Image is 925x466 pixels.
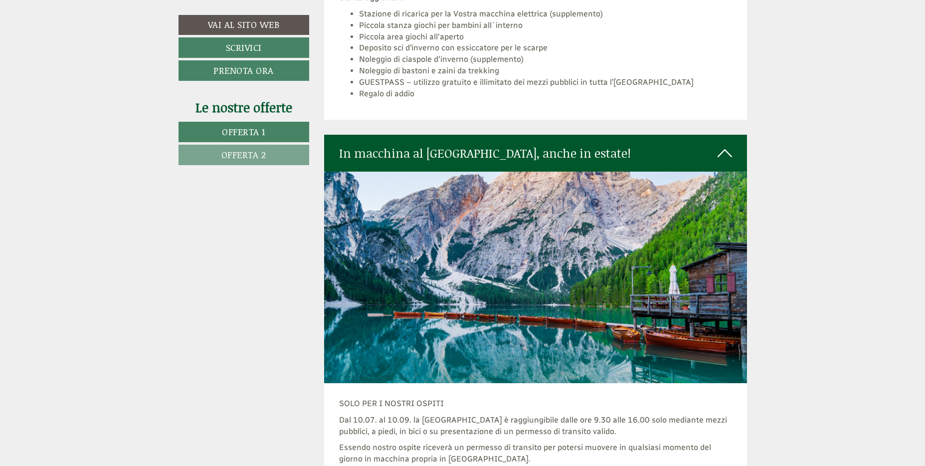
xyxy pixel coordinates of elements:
li: Deposito sci d’inverno con essiccatore per le scarpe [359,42,732,54]
li: Piccola stanza giochi per bambini all´interno [359,20,732,31]
a: Scrivici [179,37,309,58]
li: Noleggio di ciaspole d'inverno (supplemento) [359,54,732,65]
div: Le nostre offerte [179,98,309,117]
span: Offerta 2 [221,148,266,161]
div: In macchina al [GEOGRAPHIC_DATA], anche in estate! [324,135,747,172]
a: Vai al sito web [179,15,309,35]
a: Prenota ora [179,60,309,81]
p: Dal 10.07. al 10.09. la [GEOGRAPHIC_DATA] è raggiungibile dalle ore 9.30 alle 16.00 solo mediante... [339,415,732,438]
li: Regalo di addio [359,88,732,100]
li: Noleggio di bastoni e zaini da trekking [359,65,732,77]
p: Essendo nostro ospite riceverà un permesso di transito per potersi muovere in qualsiasi momento d... [339,442,732,465]
span: Offerta 1 [222,125,265,138]
li: Stazione di ricarica per la Vostra macchina elettrica (supplemento) [359,8,732,20]
li: GUESTPASS – utilizzo gratuito e illimitato dei mezzi pubblici in tutta l’[GEOGRAPHIC_DATA] [359,77,732,88]
p: SOLO PER I NOSTRI OSPITI [339,398,732,410]
li: Piccola area giochi all'aperto [359,31,732,43]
